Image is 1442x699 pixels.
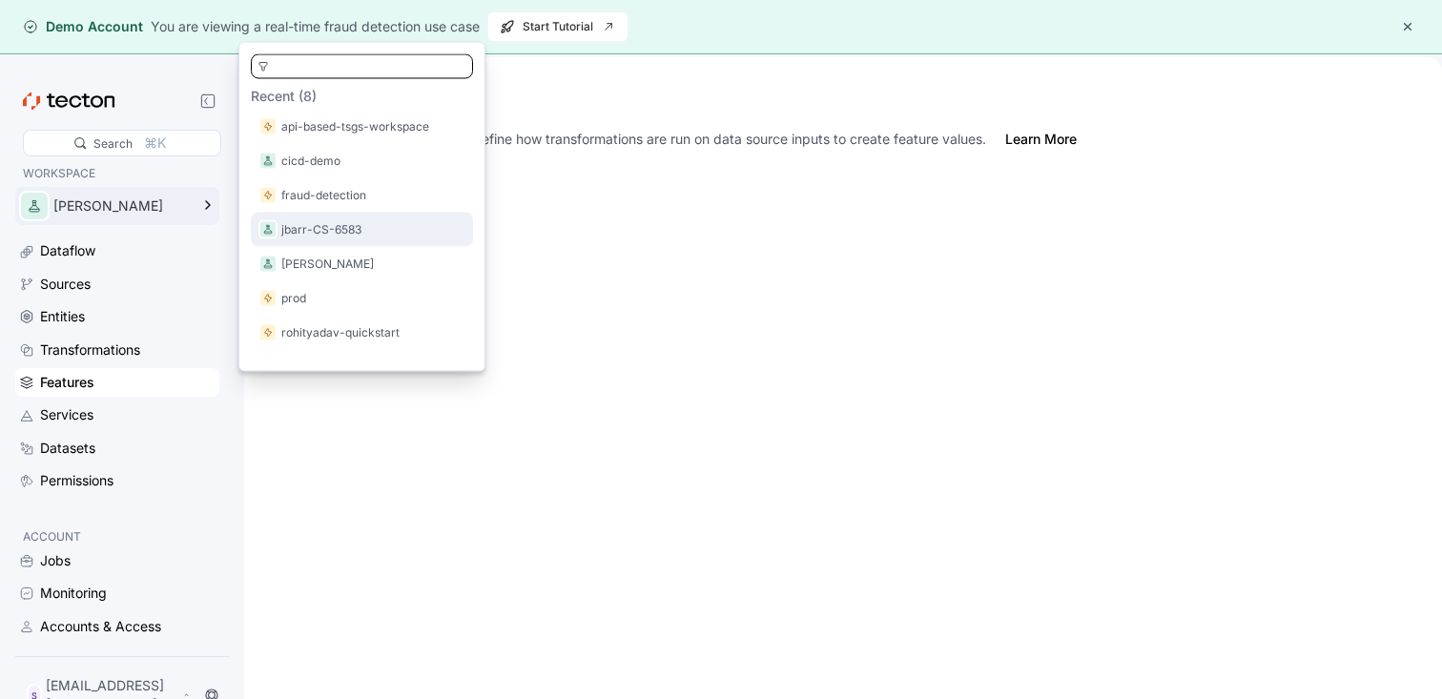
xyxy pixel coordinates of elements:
[281,117,429,136] p: api-based-tsgs-workspace
[15,401,219,429] a: Services
[1005,130,1077,149] a: Learn More
[281,289,306,308] p: prod
[251,87,473,106] p: Recent (8)
[281,220,361,239] p: jbarr-CS-6583
[40,306,85,327] div: Entities
[53,199,189,213] div: [PERSON_NAME]
[15,336,219,364] a: Transformations
[281,152,340,171] p: cicd-demo
[500,12,616,41] span: Start Tutorial
[281,255,374,274] p: [PERSON_NAME]
[15,612,219,641] a: Accounts & Access
[15,270,219,298] a: Sources
[23,130,221,156] div: Search⌘K
[40,240,95,261] div: Dataflow
[15,434,219,463] a: Datasets
[40,583,107,604] div: Monitoring
[40,404,93,425] div: Services
[40,438,95,459] div: Datasets
[40,339,140,360] div: Transformations
[487,11,628,42] button: Start Tutorial
[15,466,219,495] a: Permissions
[40,616,161,637] div: Accounts & Access
[15,546,219,575] a: Jobs
[40,550,71,571] div: Jobs
[15,579,219,607] a: Monitoring
[151,16,480,37] div: You are viewing a real-time fraud detection use case
[281,358,378,377] p: snowplow-recsys
[281,186,366,205] p: fraud-detection
[23,164,212,183] p: WORKSPACE
[381,130,986,149] div: Feature Views define how transformations are run on data source inputs to create feature values.
[40,274,91,295] div: Sources
[15,368,219,397] a: Features
[281,323,400,342] p: rohityadav-quickstart
[23,527,212,546] p: ACCOUNT
[40,372,94,393] div: Features
[15,302,219,331] a: Entities
[15,236,219,265] a: Dataflow
[144,133,166,154] div: ⌘K
[40,470,113,491] div: Permissions
[93,134,133,153] div: Search
[23,17,143,36] div: Demo Account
